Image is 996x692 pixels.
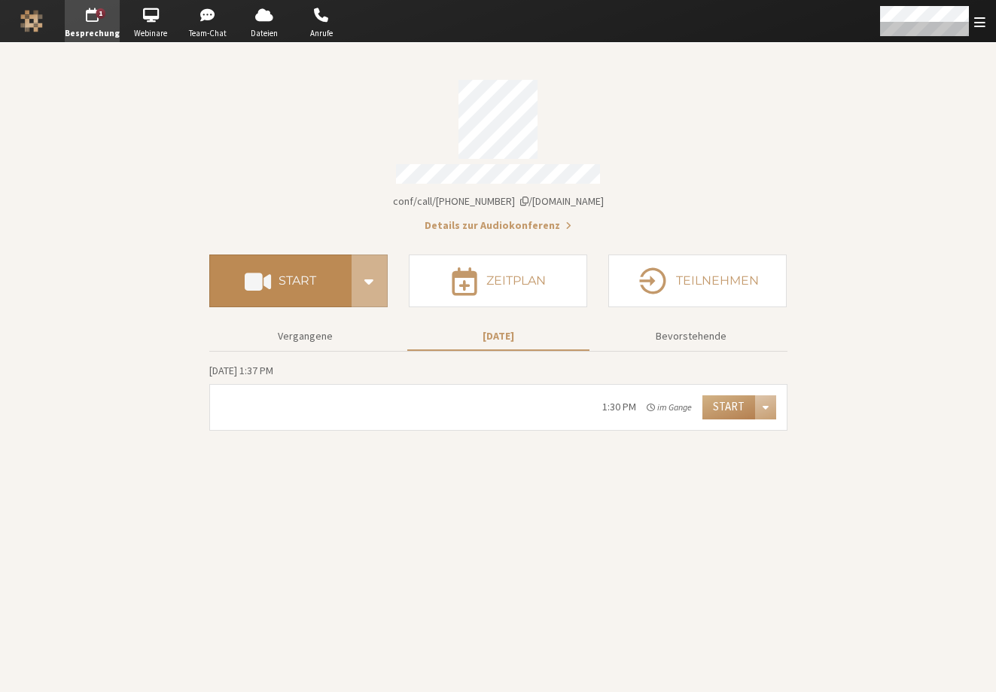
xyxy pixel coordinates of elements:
[647,401,692,414] em: im Gange
[676,275,759,287] h4: Teilnehmen
[65,27,120,40] span: Besprechung
[958,653,985,681] iframe: Chat
[755,395,776,419] div: Menü öffnen
[407,323,589,349] button: [DATE]
[393,194,604,209] button: Kopieren des Links zu meinem BesprechungsraumKopieren des Links zu meinem Besprechungsraum
[96,8,106,19] div: 1
[181,27,234,40] span: Team-Chat
[209,362,787,431] section: Heutige Besprechungen
[352,255,388,307] div: Start conference options
[486,275,546,287] h4: Zeitplan
[215,323,397,349] button: Vergangene
[279,275,316,287] h4: Start
[238,27,291,40] span: Dateien
[124,27,177,40] span: Webinare
[209,364,273,377] span: [DATE] 1:37 PM
[425,218,571,233] button: Details zur Audiokonferenz
[393,194,604,208] span: Kopieren des Links zu meinem Besprechungsraum
[295,27,348,40] span: Anrufe
[409,255,587,307] button: Zeitplan
[20,10,43,32] img: Iotum
[702,395,755,419] button: Start
[608,255,787,307] button: Teilnehmen
[600,323,782,349] button: Bevorstehende
[209,255,352,307] button: Start
[602,399,636,415] div: 1:30 PM
[209,69,787,233] section: Kontodaten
